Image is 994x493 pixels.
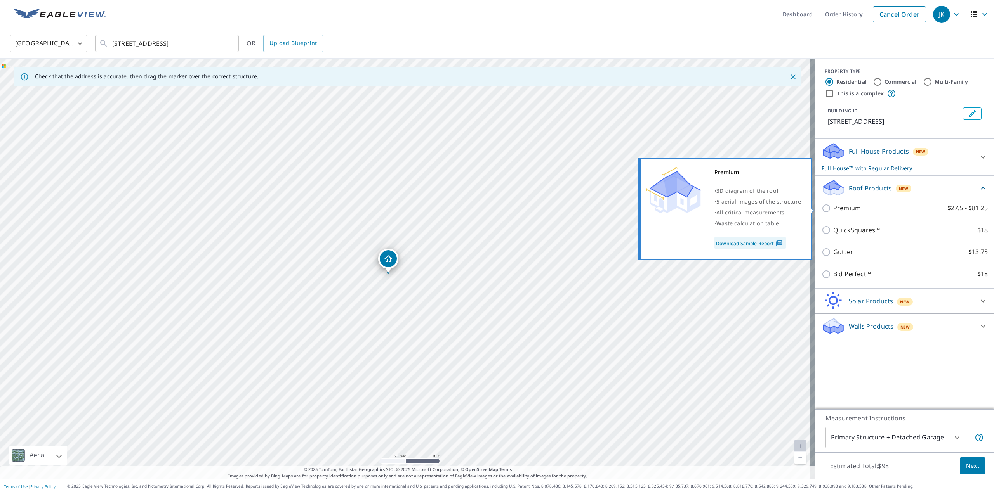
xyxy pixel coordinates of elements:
div: • [714,196,801,207]
button: Close [788,72,798,82]
a: OpenStreetMap [465,466,498,472]
span: Next [966,461,979,471]
p: Solar Products [849,296,893,306]
p: QuickSquares™ [833,225,880,235]
div: • [714,185,801,196]
div: Walls ProductsNew [822,317,988,336]
div: Full House ProductsNewFull House™ with Regular Delivery [822,142,988,172]
img: Premium [646,167,701,213]
div: Solar ProductsNew [822,292,988,310]
p: Full House Products [849,147,909,156]
div: PROPERTY TYPE [825,68,985,75]
p: Gutter [833,247,853,257]
button: Next [960,457,985,475]
p: $13.75 [968,247,988,257]
div: • [714,218,801,229]
div: Roof ProductsNew [822,179,988,197]
a: Download Sample Report [714,237,786,249]
span: New [916,149,926,155]
span: Upload Blueprint [269,38,317,48]
div: Aerial [9,446,67,465]
span: Waste calculation table [716,220,779,227]
a: Terms [499,466,512,472]
div: OR [247,35,323,52]
div: Dropped pin, building 1, Residential property, 4020 N Raleigh St Denver, CO 80212 [378,249,398,273]
p: Premium [833,203,861,213]
p: BUILDING ID [828,107,858,114]
span: All critical measurements [716,209,784,216]
a: Privacy Policy [30,484,56,489]
div: [GEOGRAPHIC_DATA] [10,33,87,54]
p: $18 [977,269,988,279]
div: Aerial [27,446,48,465]
p: $18 [977,225,988,235]
span: New [900,324,910,330]
a: Current Level 20, Zoom In Disabled [794,440,806,452]
p: Full House™ with Regular Delivery [822,164,974,172]
label: Residential [836,78,867,86]
input: Search by address or latitude-longitude [112,33,223,54]
span: New [899,185,909,192]
span: Your report will include the primary structure and a detached garage if one exists. [975,433,984,442]
div: Primary Structure + Detached Garage [825,427,964,448]
img: Pdf Icon [774,240,784,247]
a: Terms of Use [4,484,28,489]
a: Current Level 20, Zoom Out [794,452,806,464]
span: 3D diagram of the roof [716,187,779,194]
span: © 2025 TomTom, Earthstar Geographics SIO, © 2025 Microsoft Corporation, © [304,466,512,473]
button: Edit building 1 [963,107,982,120]
div: JK [933,6,950,23]
p: [STREET_ADDRESS] [828,117,960,126]
img: EV Logo [14,9,106,20]
p: Walls Products [849,322,893,331]
label: This is a complex [837,90,884,97]
p: Roof Products [849,183,892,193]
p: © 2025 Eagle View Technologies, Inc. and Pictometry International Corp. All Rights Reserved. Repo... [67,483,990,489]
p: $27.5 - $81.25 [947,203,988,213]
p: Estimated Total: $98 [824,457,895,474]
div: Premium [714,167,801,178]
p: | [4,484,56,489]
span: 5 aerial images of the structure [716,198,801,205]
p: Measurement Instructions [825,413,984,423]
p: Bid Perfect™ [833,269,871,279]
a: Upload Blueprint [263,35,323,52]
a: Cancel Order [873,6,926,22]
p: Check that the address is accurate, then drag the marker over the correct structure. [35,73,259,80]
label: Commercial [885,78,917,86]
label: Multi-Family [935,78,968,86]
span: New [900,299,910,305]
div: • [714,207,801,218]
